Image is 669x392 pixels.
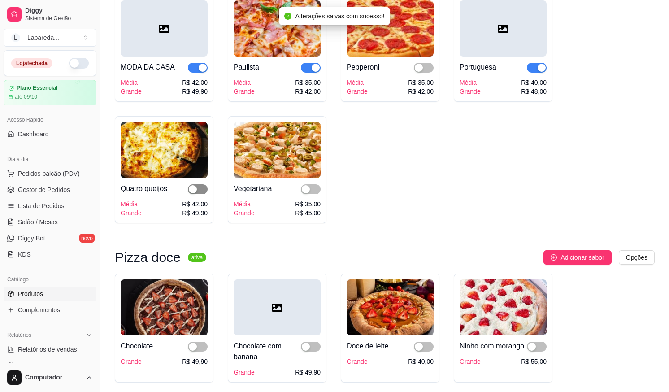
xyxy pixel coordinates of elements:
[234,122,321,178] img: product-image
[25,374,82,382] span: Computador
[234,87,255,96] div: Grande
[460,78,481,87] div: Média
[4,29,96,47] button: Select a team
[4,4,96,25] a: DiggySistema de Gestão
[18,185,70,194] span: Gestor de Pedidos
[18,361,75,370] span: Relatório de clientes
[234,0,321,57] img: product-image
[15,93,37,100] article: até 09/10
[4,183,96,197] a: Gestor de Pedidos
[347,0,434,57] img: product-image
[182,200,208,209] div: R$ 42,00
[18,289,43,298] span: Produtos
[408,357,434,366] div: R$ 40,00
[182,357,208,366] div: R$ 49,90
[4,303,96,317] a: Complementos
[234,183,272,194] div: Vegetariana
[460,279,547,335] img: product-image
[295,209,321,218] div: R$ 45,00
[619,250,655,265] button: Opções
[234,62,259,73] div: Paulista
[4,247,96,261] a: KDS
[18,218,58,226] span: Salão / Mesas
[7,331,31,339] span: Relatórios
[460,357,481,366] div: Grande
[521,357,547,366] div: R$ 55,00
[284,13,291,20] span: check-circle
[4,215,96,229] a: Salão / Mesas
[347,357,368,366] div: Grande
[234,368,255,377] div: Grande
[347,279,434,335] img: product-image
[11,33,20,42] span: L
[182,209,208,218] div: R$ 49,90
[27,33,59,42] div: Labareda ...
[234,200,255,209] div: Média
[4,127,96,141] a: Dashboard
[4,287,96,301] a: Produtos
[521,78,547,87] div: R$ 40,00
[11,58,52,68] div: Loja fechada
[121,341,153,352] div: Chocolate
[121,357,142,366] div: Grande
[551,254,557,261] span: plus-circle
[4,342,96,357] a: Relatórios de vendas
[234,78,255,87] div: Média
[4,152,96,166] div: Dia a dia
[182,78,208,87] div: R$ 42,00
[4,367,96,388] button: Computador
[295,87,321,96] div: R$ 42,00
[295,368,321,377] div: R$ 49,90
[121,200,142,209] div: Média
[4,199,96,213] a: Lista de Pedidos
[4,166,96,181] button: Pedidos balcão (PDV)
[121,62,175,73] div: MODA DA CASA
[560,253,604,262] span: Adicionar sabor
[460,62,496,73] div: Portuguesa
[18,345,77,354] span: Relatórios de vendas
[18,305,60,314] span: Complementos
[347,78,368,87] div: Média
[18,201,65,210] span: Lista de Pedidos
[25,15,93,22] span: Sistema de Gestão
[4,358,96,373] a: Relatório de clientes
[18,169,80,178] span: Pedidos balcão (PDV)
[234,209,255,218] div: Grande
[408,78,434,87] div: R$ 35,00
[543,250,611,265] button: Adicionar sabor
[18,234,45,243] span: Diggy Bot
[295,13,384,20] span: Alterações salvas com sucesso!
[121,279,208,335] img: product-image
[626,253,647,262] span: Opções
[408,87,434,96] div: R$ 42,00
[460,341,524,352] div: Ninho com morango
[4,80,96,105] a: Plano Essencialaté 09/10
[115,252,181,263] h3: Pizza doce
[25,7,93,15] span: Diggy
[188,253,206,262] sup: ativa
[347,62,379,73] div: Pepperoni
[4,272,96,287] div: Catálogo
[121,78,142,87] div: Média
[121,122,208,178] img: product-image
[121,87,142,96] div: Grande
[182,87,208,96] div: R$ 49,90
[295,78,321,87] div: R$ 35,00
[4,113,96,127] div: Acesso Rápido
[295,200,321,209] div: R$ 35,00
[4,231,96,245] a: Diggy Botnovo
[460,87,481,96] div: Grande
[121,183,167,194] div: Quatro queijos
[69,58,89,69] button: Alterar Status
[17,85,57,91] article: Plano Essencial
[234,341,301,362] div: Chocolate com banana
[18,130,49,139] span: Dashboard
[521,87,547,96] div: R$ 48,00
[347,341,388,352] div: Doce de leite
[347,87,368,96] div: Grande
[18,250,31,259] span: KDS
[121,209,142,218] div: Grande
